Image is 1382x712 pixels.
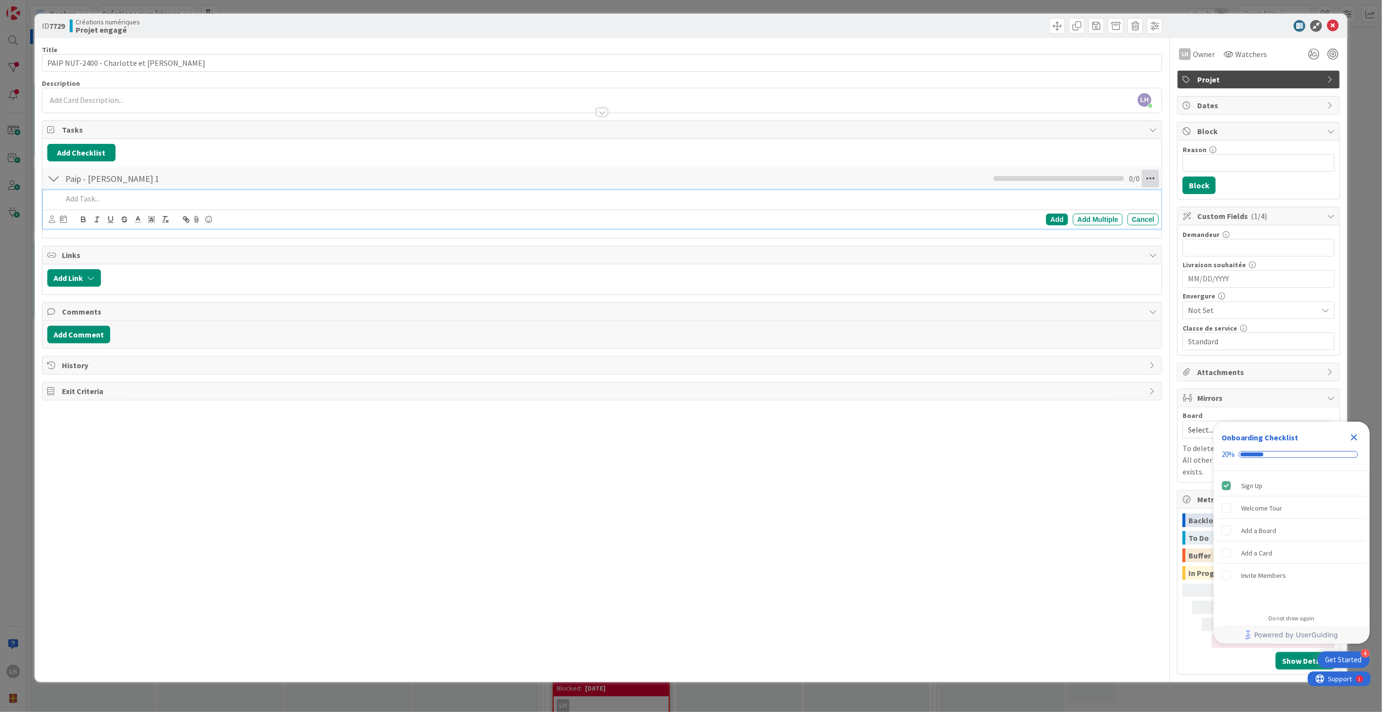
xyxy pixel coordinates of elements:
[51,4,53,12] div: 1
[1073,214,1123,225] div: Add Multiple
[1197,392,1322,404] span: Mirrors
[1325,655,1362,665] div: Get Started
[1251,211,1267,221] span: ( 1/4 )
[1188,271,1329,287] input: MM/DD/YYYY
[1318,652,1370,668] div: Open Get Started checklist, remaining modules: 4
[1222,450,1235,459] div: 20%
[1218,475,1366,496] div: Sign Up is complete.
[1197,366,1322,378] span: Attachments
[1138,93,1151,107] span: LH
[76,18,140,26] span: Créations numériques
[1214,471,1370,608] div: Checklist items
[47,326,110,343] button: Add Comment
[1183,412,1203,419] span: Board
[1183,145,1207,154] label: Reason
[1222,432,1299,443] div: Onboarding Checklist
[1188,531,1289,545] div: To Do
[1188,566,1297,580] div: In Progress
[1188,514,1320,527] div: Backlog
[1183,230,1220,239] label: Demandeur
[47,144,116,161] button: Add Checklist
[62,249,1144,261] span: Links
[20,1,44,13] span: Support
[1197,74,1322,85] span: Projet
[1361,649,1370,658] div: 4
[1218,565,1366,586] div: Invite Members is incomplete.
[47,269,101,287] button: Add Link
[1128,214,1159,225] div: Cancel
[1197,210,1322,222] span: Custom Fields
[1218,542,1366,564] div: Add a Card is incomplete.
[1241,525,1277,536] div: Add a Board
[62,306,1144,317] span: Comments
[1193,48,1215,60] span: Owner
[1197,99,1322,111] span: Dates
[76,26,140,34] b: Projet engagé
[1183,324,1237,333] label: Classe de service
[62,385,1144,397] span: Exit Criteria
[1179,48,1191,60] div: LH
[1129,173,1140,184] span: 0 / 0
[1188,549,1320,562] div: Buffer
[1183,177,1216,194] button: Block
[1241,480,1263,492] div: Sign Up
[62,359,1144,371] span: History
[1183,261,1335,268] div: Livraison souhaitée
[42,20,65,32] span: ID
[1346,430,1362,445] div: Close Checklist
[1241,547,1273,559] div: Add a Card
[1183,442,1335,477] p: To delete a mirror card, just delete the card. All other mirrored cards will continue to exists.
[1183,293,1335,299] div: Envergure
[1214,626,1370,644] div: Footer
[1241,502,1283,514] div: Welcome Tour
[1222,450,1362,459] div: Checklist progress: 20%
[1197,125,1322,137] span: Block
[1197,494,1322,505] span: Metrics
[1046,214,1068,225] div: Add
[1188,303,1313,317] span: Not Set
[1276,652,1335,670] button: Show Details
[42,54,1162,72] input: type card name here...
[62,124,1144,136] span: Tasks
[1254,629,1338,641] span: Powered by UserGuiding
[62,170,281,187] input: Add Checklist...
[49,21,65,31] b: 7729
[1188,423,1313,436] span: Select...
[1214,422,1370,644] div: Checklist Container
[1235,48,1267,60] span: Watchers
[42,79,80,88] span: Description
[1219,626,1365,644] a: Powered by UserGuiding
[42,45,58,54] label: Title
[1269,614,1315,622] div: Do not show again
[1241,570,1286,581] div: Invite Members
[1218,520,1366,541] div: Add a Board is incomplete.
[1218,497,1366,519] div: Welcome Tour is incomplete.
